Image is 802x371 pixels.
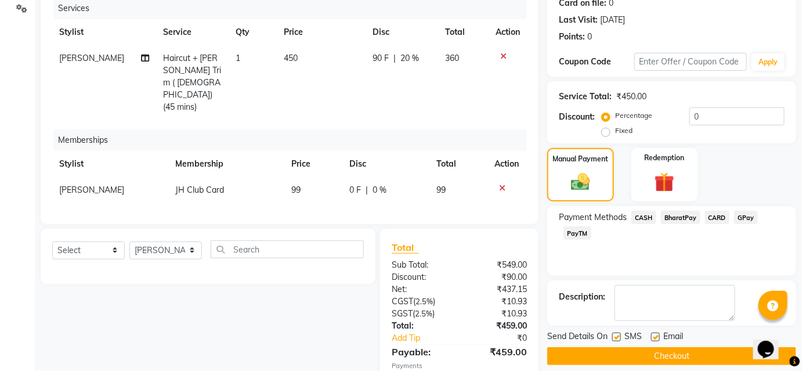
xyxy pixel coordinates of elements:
span: GPay [734,211,758,224]
button: Apply [752,53,785,71]
div: ₹450.00 [616,91,646,103]
span: Email [663,330,683,345]
div: Payments [392,361,527,371]
span: CGST [392,296,413,307]
span: SMS [624,330,642,345]
div: ₹90.00 [459,271,536,283]
div: Service Total: [559,91,612,103]
div: ₹437.15 [459,283,536,296]
th: Stylist [52,19,156,45]
span: 99 [291,185,301,195]
div: ₹0 [472,332,536,344]
span: 1 [236,53,240,63]
div: 0 [587,31,592,43]
th: Total [439,19,489,45]
span: BharatPay [661,211,700,224]
div: Points: [559,31,585,43]
iframe: chat widget [753,325,790,359]
span: 450 [284,53,298,63]
span: 2.5% [416,297,433,306]
th: Disc [366,19,439,45]
span: 0 F [349,184,361,196]
div: Sub Total: [383,259,460,271]
div: Discount: [383,271,460,283]
th: Price [284,151,342,177]
div: Net: [383,283,460,296]
div: Coupon Code [559,56,634,68]
img: _gift.svg [648,170,681,195]
th: Service [156,19,229,45]
div: Last Visit: [559,14,598,26]
div: ₹459.00 [459,320,536,332]
span: 2.5% [415,309,432,318]
span: 360 [446,53,460,63]
img: _cash.svg [565,171,596,193]
div: Discount: [559,111,595,123]
span: [PERSON_NAME] [59,185,124,195]
div: ₹10.93 [459,308,536,320]
span: | [366,184,368,196]
span: CASH [631,211,656,224]
div: Memberships [53,129,536,151]
button: Checkout [547,347,796,365]
input: Search [211,240,364,258]
span: Total [392,242,418,254]
th: Stylist [52,151,168,177]
span: CARD [705,211,730,224]
th: Qty [229,19,277,45]
span: 0 % [373,184,386,196]
div: Payable: [383,345,460,359]
span: 99 [436,185,446,195]
span: | [393,52,396,64]
span: PayTM [563,226,591,240]
th: Membership [168,151,284,177]
label: Fixed [615,125,633,136]
input: Enter Offer / Coupon Code [634,53,747,71]
span: JH Club Card [175,185,224,195]
th: Price [277,19,366,45]
span: SGST [392,308,413,319]
div: ₹459.00 [459,345,536,359]
div: [DATE] [600,14,625,26]
label: Manual Payment [552,154,608,164]
label: Percentage [615,110,652,121]
a: Add Tip [383,332,472,344]
div: ₹549.00 [459,259,536,271]
span: 20 % [400,52,419,64]
span: Payment Methods [559,211,627,224]
div: Description: [559,291,605,303]
span: 90 F [373,52,389,64]
span: [PERSON_NAME] [59,53,124,63]
div: ₹10.93 [459,296,536,308]
label: Redemption [645,153,685,163]
th: Total [429,151,487,177]
th: Disc [342,151,429,177]
th: Action [489,19,527,45]
th: Action [487,151,527,177]
span: Send Details On [547,330,608,345]
span: Haircut + [PERSON_NAME] Trim ( [DEMOGRAPHIC_DATA]) (45 mins) [163,53,221,112]
div: ( ) [383,308,460,320]
div: ( ) [383,296,460,308]
div: Total: [383,320,460,332]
